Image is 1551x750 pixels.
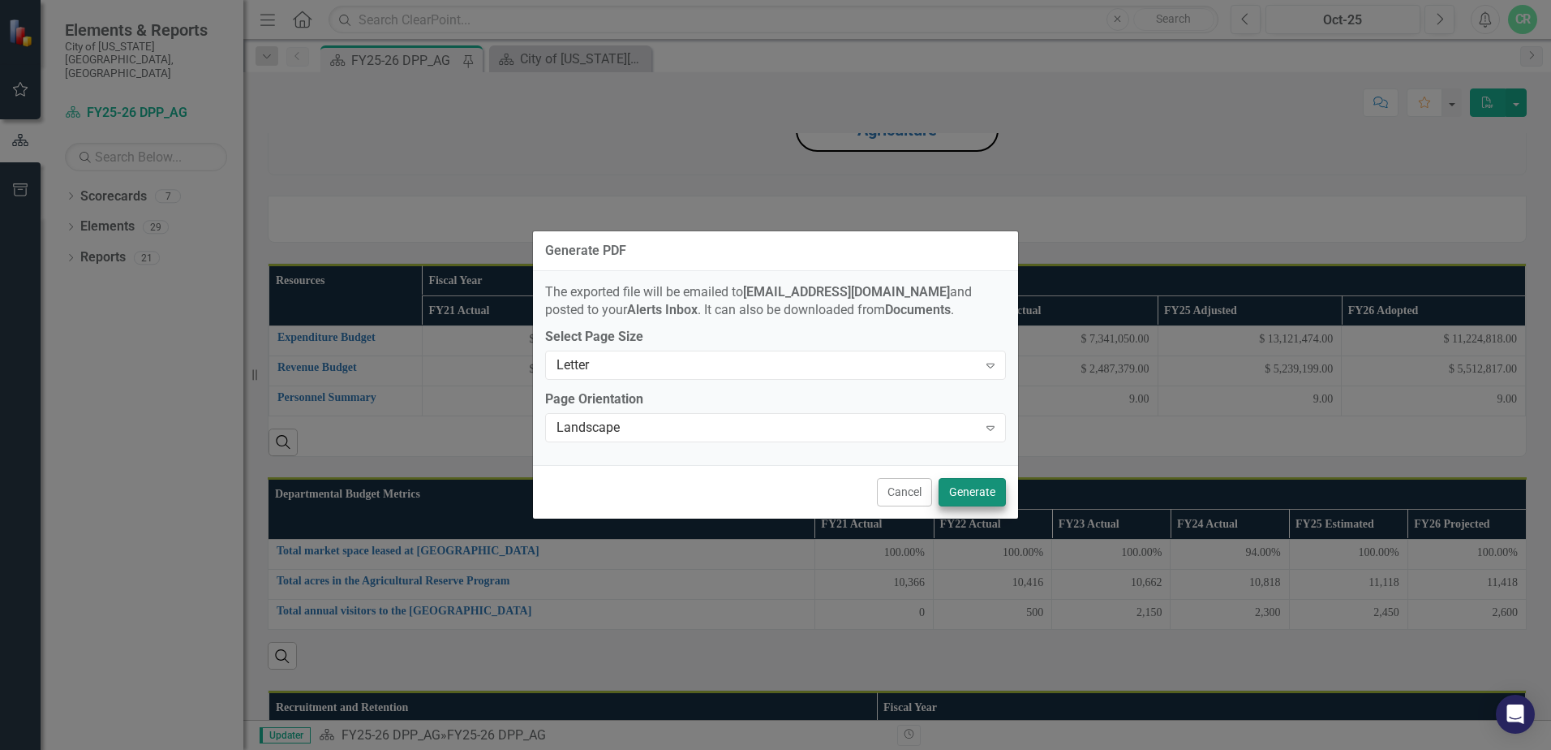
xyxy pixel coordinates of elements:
strong: Documents [885,302,951,317]
button: Generate [939,478,1006,506]
button: Cancel [877,478,932,506]
div: Open Intercom Messenger [1496,695,1535,734]
strong: [EMAIL_ADDRESS][DOMAIN_NAME] [743,284,950,300]
div: Landscape [556,419,977,437]
div: Letter [556,356,977,375]
label: Page Orientation [545,390,1006,409]
div: Generate PDF [545,244,626,258]
label: Select Page Size [545,328,1006,347]
span: The exported file will be emailed to and posted to your . It can also be downloaded from . [545,284,972,318]
strong: Alerts Inbox [627,302,698,317]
